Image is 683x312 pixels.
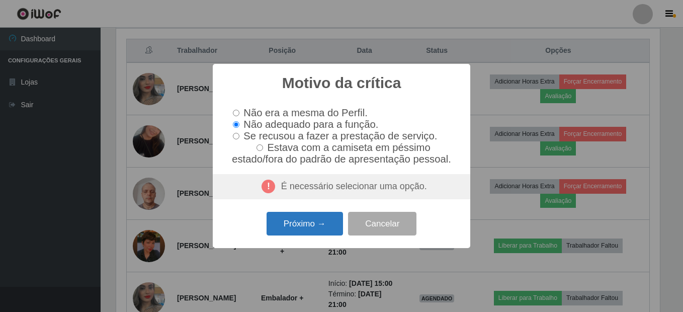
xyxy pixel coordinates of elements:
[348,212,416,236] button: Cancelar
[243,130,437,141] span: Se recusou a fazer a prestação de serviço.
[243,107,367,118] span: Não era a mesma do Perfil.
[232,142,451,165] span: Estava com a camiseta em péssimo estado/fora do padrão de apresentação pessoal.
[233,133,239,139] input: Se recusou a fazer a prestação de serviço.
[233,121,239,128] input: Não adequado para a função.
[233,110,239,116] input: Não era a mesma do Perfil.
[213,174,470,199] div: É necessário selecionar uma opção.
[267,212,343,236] button: Próximo →
[257,144,263,151] input: Estava com a camiseta em péssimo estado/fora do padrão de apresentação pessoal.
[282,74,401,92] h2: Motivo da crítica
[243,119,378,130] span: Não adequado para a função.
